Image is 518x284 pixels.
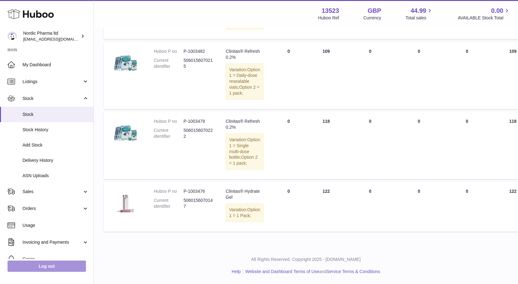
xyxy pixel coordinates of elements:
span: [EMAIL_ADDRESS][DOMAIN_NAME] [23,37,92,42]
span: Option 2 = 1 pack; [229,155,258,166]
li: and [243,269,380,275]
strong: GBP [368,7,381,15]
img: product image [110,188,141,220]
span: Listings [23,79,82,85]
p: All Rights Reserved. Copyright 2025 - [DOMAIN_NAME] [99,257,513,262]
strong: 13523 [322,7,339,15]
div: Nordic Pharma ltd [23,30,79,42]
dt: Current identifier [154,57,184,69]
dd: 5060156070222 [184,127,213,139]
span: ASN Uploads [23,173,89,179]
a: Service Terms & Conditions [326,269,380,274]
div: Clinitas® Refresh 0.2% [226,118,264,130]
span: Add Stock [23,142,89,148]
td: 0 [395,112,442,179]
span: Stock [23,112,89,117]
div: Variation: [226,63,264,100]
dt: Current identifier [154,197,184,209]
img: chika.alabi@nordicpharma.com [8,32,17,41]
img: product image [110,48,141,80]
dd: 5060156070215 [184,57,213,69]
a: 0.00 AVAILABLE Stock Total [458,7,510,21]
a: 44.99 Total sales [405,7,433,21]
span: Stock History [23,127,89,133]
span: AVAILABLE Stock Total [458,15,510,21]
span: My Dashboard [23,62,89,68]
td: 0 [395,182,442,232]
a: Help [232,269,241,274]
span: 44.99 [410,7,426,15]
dd: P-1003479 [184,118,213,124]
span: Sales [23,189,82,195]
dt: Current identifier [154,127,184,139]
div: Currency [364,15,381,21]
td: 0 [270,112,307,179]
img: product image [110,118,141,150]
dt: Huboo P no [154,188,184,194]
td: 0 [270,42,307,109]
a: Log out [8,261,86,272]
td: 0 [345,182,395,232]
span: Invoicing and Payments [23,239,82,245]
td: 122 [307,182,345,232]
td: 0 [345,42,395,109]
td: 109 [307,42,345,109]
div: Clinitas® Hydrate Gel [226,188,264,200]
span: 0 [466,49,468,54]
a: Website and Dashboard Terms of Use [245,269,319,274]
dd: P-1003482 [184,48,213,54]
td: 118 [307,112,345,179]
span: 0 [466,189,468,194]
span: Orders [23,206,82,212]
dd: 5060156070147 [184,197,213,209]
div: Huboo Ref [318,15,339,21]
span: Usage [23,222,89,228]
span: Option 1 = 1 Pack; [229,207,260,218]
div: Variation: [226,203,264,222]
td: 0 [345,112,395,179]
td: 0 [395,42,442,109]
td: 0 [270,182,307,232]
span: Stock [23,96,82,102]
span: 0 [466,119,468,124]
dt: Huboo P no [154,118,184,124]
span: Option 2 = 1 pack; [229,85,259,96]
dd: P-1003476 [184,188,213,194]
span: Cases [23,256,89,262]
span: 0.00 [491,7,503,15]
div: Variation: [226,133,264,170]
span: Total sales [405,15,433,21]
dt: Huboo P no [154,48,184,54]
div: Clinitas® Refresh 0.2% [226,48,264,60]
span: Delivery History [23,157,89,163]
